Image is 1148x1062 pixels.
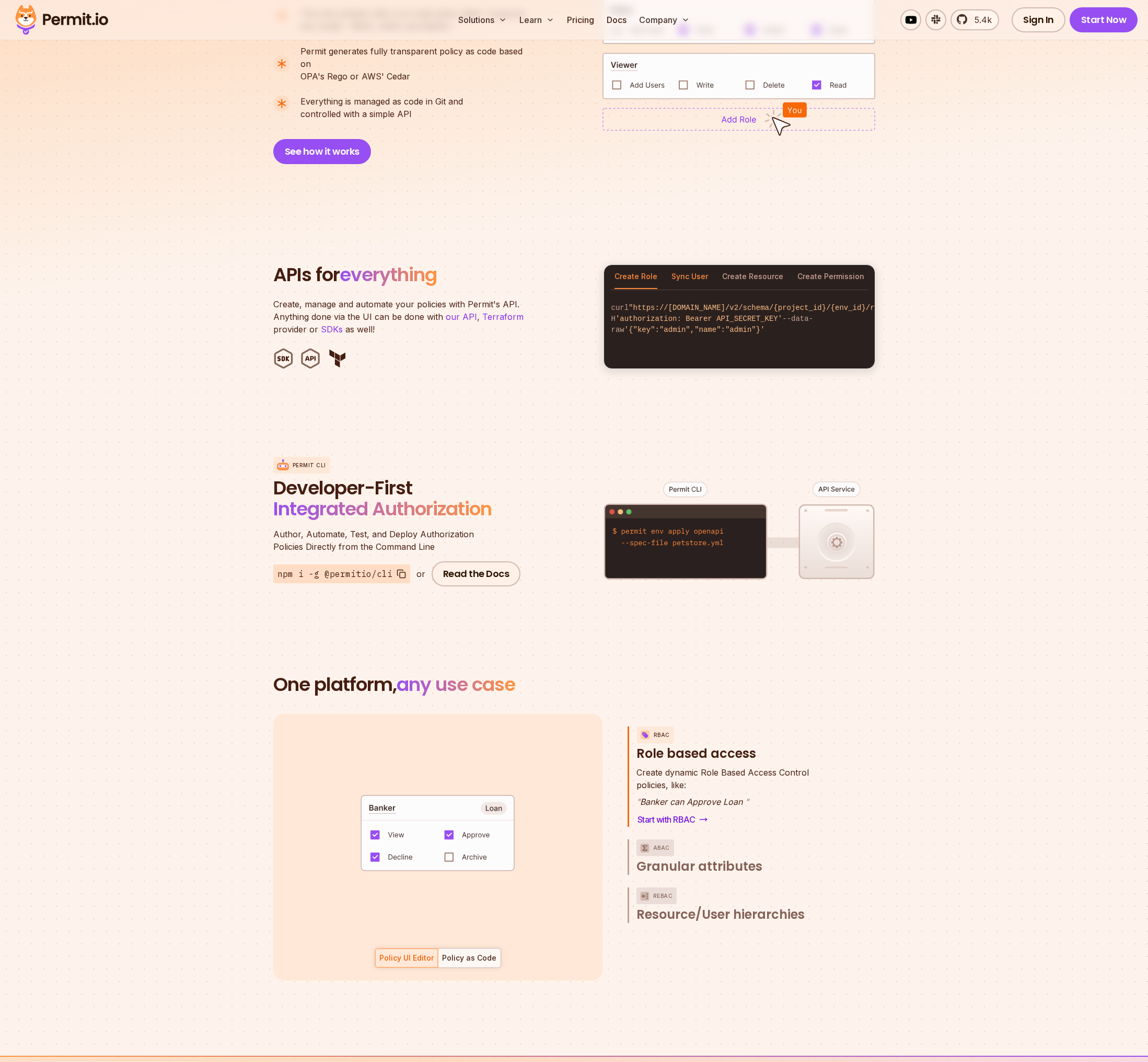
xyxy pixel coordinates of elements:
[482,311,524,322] a: Terraform
[442,953,496,963] div: Policy as Code
[636,906,805,923] span: Resource/User hierarchies
[636,795,809,808] p: Banker can Approve Loan
[1070,7,1138,32] a: Start Now
[616,315,782,323] span: 'authorization: Bearer API_SECRET_KEY'
[438,948,501,968] button: Policy as Code
[273,528,524,540] span: Author, Automate, Test, and Deploy Authorization
[273,478,524,499] span: Developer-First
[745,796,749,807] span: "
[636,766,809,791] p: policies, like:
[446,311,477,322] a: our API
[636,766,831,827] div: RBACRole based access
[629,304,896,312] span: "https://[DOMAIN_NAME]/v2/schema/{project_id}/{env_id}/roles"
[636,839,831,875] button: ABACGranular attributes
[636,766,809,779] span: Create dynamic Role Based Access Control
[293,461,326,469] p: Permit CLI
[273,264,591,285] h2: APIs for
[635,9,694,30] button: Company
[300,45,534,70] span: Permit generates fully transparent policy as code based on
[321,324,343,334] a: SDKs
[722,265,783,289] button: Create Resource
[950,9,999,30] a: 5.4k
[614,265,657,289] button: Create Role
[968,14,992,26] span: 5.4k
[604,294,875,344] code: curl -H --data-raw
[671,265,708,289] button: Sync User
[1012,7,1065,32] a: Sign In
[636,812,709,827] a: Start with RBAC
[416,568,425,580] div: or
[300,95,463,108] span: Everything is managed as code in Git and
[602,9,631,30] a: Docs
[273,528,524,553] p: Policies Directly from the Command Line
[653,887,673,904] p: ReBAC
[273,298,535,336] p: Create, manage and automate your policies with Permit's API. Anything done via the UI can be done...
[636,858,762,875] span: Granular attributes
[636,796,640,807] span: "
[300,95,463,120] p: controlled with a simple API
[624,326,765,334] span: '{"key":"admin","name":"admin"}'
[636,887,831,923] button: ReBACResource/User hierarchies
[273,674,875,695] h2: One platform,
[273,564,410,583] button: npm i -g @permitio/cli
[515,9,559,30] button: Learn
[454,9,511,30] button: Solutions
[340,261,437,288] span: everything
[273,139,371,164] button: See how it works
[10,2,113,38] img: Permit logo
[653,839,670,856] p: ABAC
[797,265,864,289] button: Create Permission
[300,45,534,83] p: OPA's Rego or AWS' Cedar
[432,561,521,586] a: Read the Docs
[563,9,598,30] a: Pricing
[273,495,492,522] span: Integrated Authorization
[277,568,392,580] span: npm i -g @permitio/cli
[397,671,515,698] span: any use case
